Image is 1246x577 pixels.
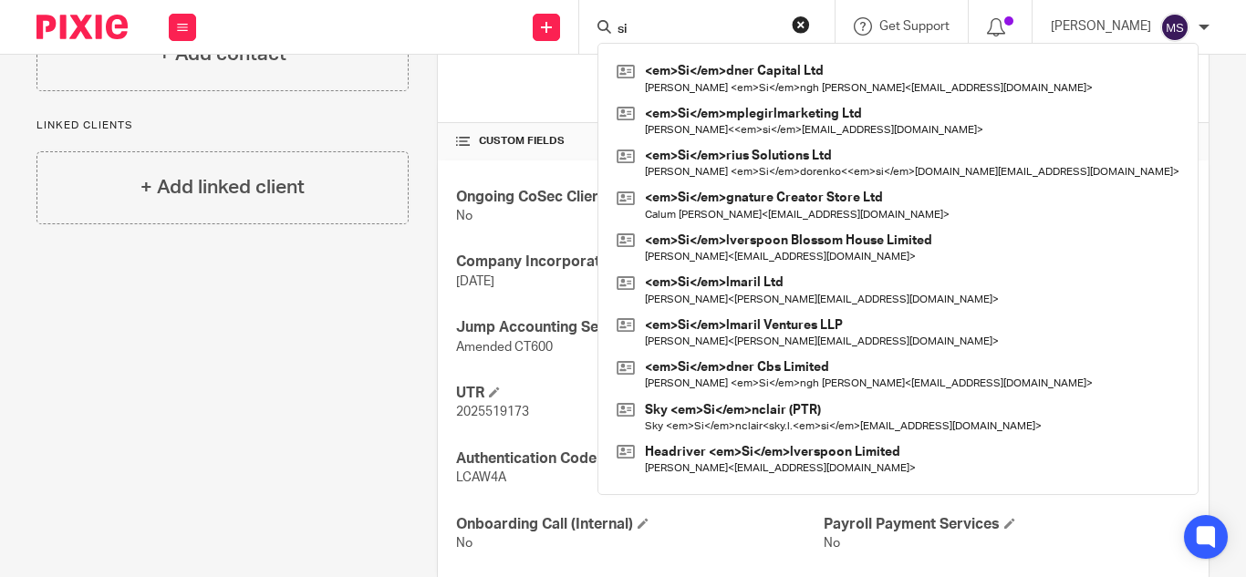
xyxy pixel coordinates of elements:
[824,537,840,550] span: No
[36,118,409,133] p: Linked clients
[456,449,823,469] h4: Authentication Code
[456,341,553,354] span: Amended CT600
[456,134,823,149] h4: CUSTOM FIELDS
[456,384,823,403] h4: UTR
[456,318,823,337] h4: Jump Accounting Service
[456,252,823,272] h4: Company Incorporated On
[456,406,529,418] span: 2025519173
[824,515,1190,534] h4: Payroll Payment Services
[1160,13,1189,42] img: svg%3E
[140,173,305,201] h4: + Add linked client
[792,15,810,34] button: Clear
[1051,17,1151,36] p: [PERSON_NAME]
[456,515,823,534] h4: Onboarding Call (Internal)
[456,537,472,550] span: No
[456,275,494,288] span: [DATE]
[879,20,950,33] span: Get Support
[456,210,472,222] span: No
[36,15,128,39] img: Pixie
[616,22,780,38] input: Search
[456,188,823,207] h4: Ongoing CoSec Client
[456,471,506,484] span: LCAW4A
